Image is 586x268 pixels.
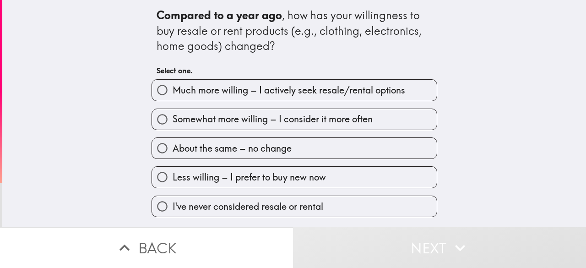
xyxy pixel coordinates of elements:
[152,109,437,130] button: Somewhat more willing – I consider it more often
[157,8,432,54] div: , how has your willingness to buy resale or rent products (e.g., clothing, electronics, home good...
[173,113,373,126] span: Somewhat more willing – I consider it more often
[152,80,437,100] button: Much more willing – I actively seek resale/rental options
[152,138,437,159] button: About the same – no change
[173,142,292,155] span: About the same – no change
[173,200,323,213] span: I've never considered resale or rental
[157,66,432,76] h6: Select one.
[173,171,326,184] span: Less willing – I prefer to buy new now
[152,196,437,217] button: I've never considered resale or rental
[293,227,586,268] button: Next
[157,8,282,22] b: Compared to a year ago
[173,84,405,97] span: Much more willing – I actively seek resale/rental options
[152,167,437,187] button: Less willing – I prefer to buy new now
